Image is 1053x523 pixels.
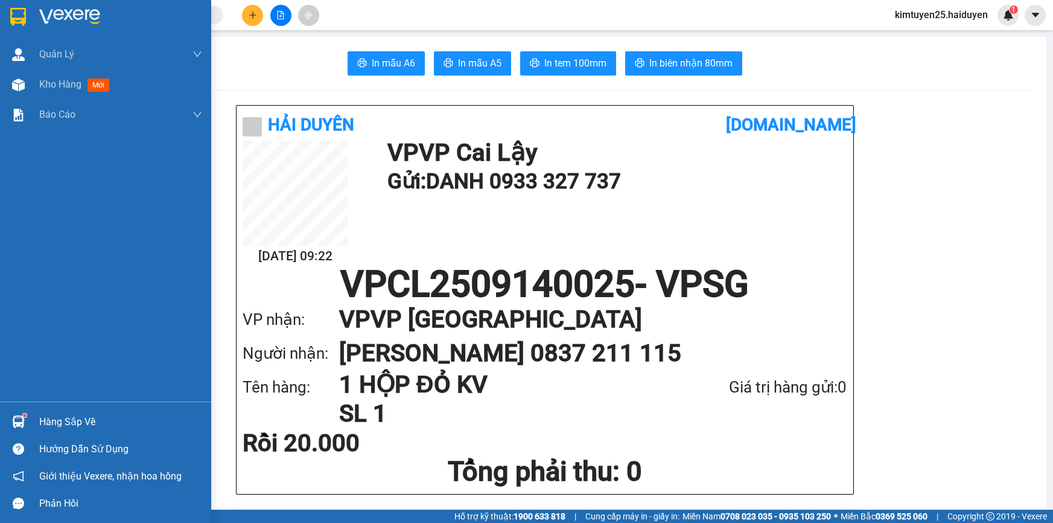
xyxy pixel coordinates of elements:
span: | [937,510,938,523]
button: plus [242,5,263,26]
span: In tem 100mm [544,56,606,71]
span: file-add [276,11,285,19]
h1: 1 HỘP ĐỎ KV [339,370,666,399]
span: caret-down [1030,10,1041,21]
h1: VP VP Cai Lậy [387,141,841,165]
span: printer [635,58,644,69]
div: Rồi 20.000 [243,431,442,455]
span: question-circle [13,443,24,455]
img: warehouse-icon [12,416,25,428]
img: solution-icon [12,109,25,121]
div: Phản hồi [39,495,202,513]
span: printer [357,58,367,69]
span: down [192,110,202,120]
button: printerIn mẫu A6 [348,51,425,75]
span: Báo cáo [39,107,75,122]
span: Giới thiệu Vexere, nhận hoa hồng [39,469,182,484]
sup: 1 [23,414,27,417]
span: In mẫu A6 [372,56,415,71]
b: Hải Duyên [268,115,354,135]
h1: Tổng phải thu: 0 [243,455,847,488]
span: down [192,50,202,59]
span: In mẫu A5 [458,56,501,71]
span: Miền Bắc [841,510,927,523]
img: warehouse-icon [12,48,25,61]
strong: 0369 525 060 [876,512,927,521]
span: plus [249,11,257,19]
div: Giá trị hàng gửi: 0 [666,375,847,400]
h1: VP VP [GEOGRAPHIC_DATA] [339,303,823,336]
img: logo-vxr [10,8,26,26]
span: mới [87,79,109,92]
h2: [DATE] 09:22 [243,246,348,266]
b: [DOMAIN_NAME] [726,115,856,135]
span: Miền Nam [682,510,831,523]
div: Hàng sắp về [39,413,202,431]
div: Hướng dẫn sử dụng [39,440,202,458]
sup: 1 [1010,5,1018,14]
span: copyright [986,512,994,521]
div: VP nhận: [243,307,339,332]
button: printerIn tem 100mm [520,51,616,75]
button: printerIn biên nhận 80mm [625,51,742,75]
span: 1 [1011,5,1016,14]
span: message [13,498,24,509]
img: warehouse-icon [12,79,25,91]
span: notification [13,470,24,482]
span: Hỗ trợ kỹ thuật: [454,510,565,523]
button: caret-down [1025,5,1046,26]
strong: 1900 633 818 [514,512,565,521]
div: Tên hàng: [243,375,339,400]
h1: VPCL2509140025 - VPSG [243,266,847,303]
span: kimtuyen25.haiduyen [885,7,997,22]
strong: 0708 023 035 - 0935 103 250 [721,512,831,521]
span: printer [444,58,453,69]
span: aim [304,11,313,19]
span: Quản Lý [39,47,74,62]
button: file-add [270,5,291,26]
span: ⚪️ [834,514,838,519]
div: Người nhận: [243,341,339,366]
h1: [PERSON_NAME] 0837 211 115 [339,336,823,370]
span: Kho hàng [39,79,81,90]
h1: Gửi: DANH 0933 327 737 [387,165,841,198]
span: Cung cấp máy in - giấy in: [585,510,679,523]
h1: SL 1 [339,399,666,428]
img: icon-new-feature [1003,10,1014,21]
button: aim [298,5,319,26]
span: In biên nhận 80mm [649,56,733,71]
button: printerIn mẫu A5 [434,51,511,75]
span: printer [530,58,539,69]
span: | [574,510,576,523]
